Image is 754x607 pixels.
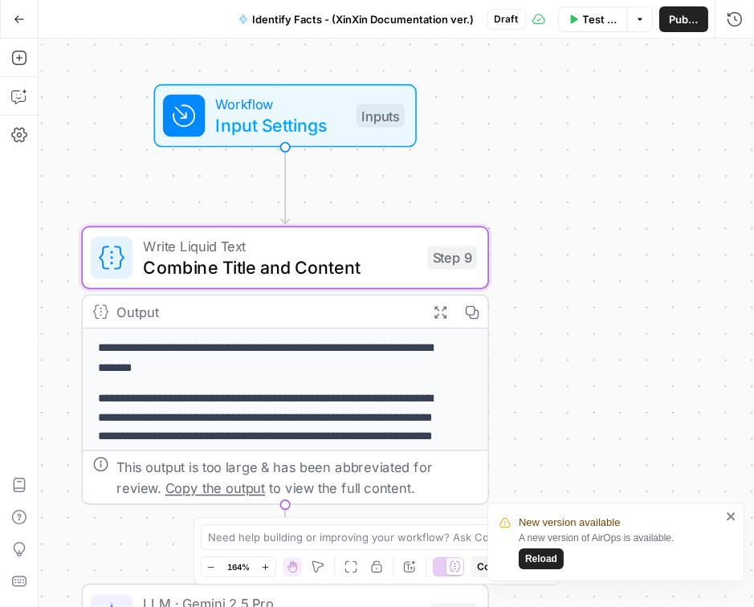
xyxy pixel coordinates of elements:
[253,11,475,27] span: Identify Facts - (XinXin Documentation ver.)
[583,11,617,27] span: Test Data
[495,12,519,26] span: Draft
[227,560,250,573] span: 164%
[471,556,507,577] button: Copy
[215,93,345,114] span: Workflow
[229,6,484,32] button: Identify Facts - (XinXin Documentation ver.)
[357,104,406,127] div: Inputs
[143,235,417,256] span: Write Liquid Text
[558,6,627,32] button: Test Data
[281,147,289,223] g: Edge from start to step_9
[519,548,564,569] button: Reload
[81,84,489,148] div: WorkflowInput SettingsInputs
[215,112,345,138] span: Input Settings
[143,254,417,280] span: Combine Title and Content
[519,515,620,531] span: New version available
[117,301,417,322] div: Output
[165,480,265,496] span: Copy the output
[427,246,477,269] div: Step 9
[726,510,737,523] button: close
[659,6,708,32] button: Publish
[477,560,501,574] span: Copy
[525,552,557,566] span: Reload
[519,531,721,569] div: A new version of AirOps is available.
[117,456,478,498] div: This output is too large & has been abbreviated for review. to view the full content.
[669,11,699,27] span: Publish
